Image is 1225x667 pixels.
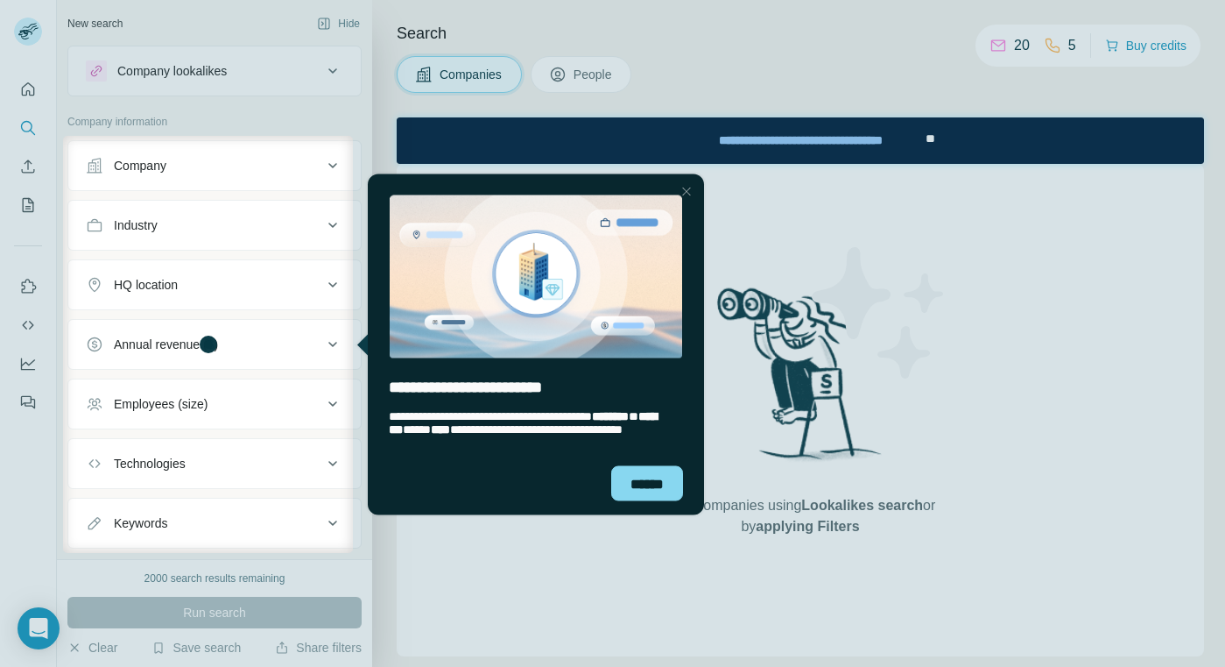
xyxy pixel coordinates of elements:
button: HQ location [68,264,361,306]
div: Company [114,157,166,174]
div: Employees (size) [114,395,208,413]
button: Keywords [68,502,361,544]
div: Keywords [114,514,167,532]
button: Annual revenue ($) [68,323,361,365]
button: Industry [68,204,361,246]
iframe: Tooltip [353,171,708,519]
div: Industry [114,216,158,234]
button: Company [68,145,361,187]
button: Technologies [68,443,361,485]
div: HQ location [114,276,178,294]
div: Upgrade plan for full access to Surfe [280,4,527,42]
button: Employees (size) [68,383,361,425]
div: Annual revenue ($) [114,336,218,353]
div: Technologies [114,455,186,472]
